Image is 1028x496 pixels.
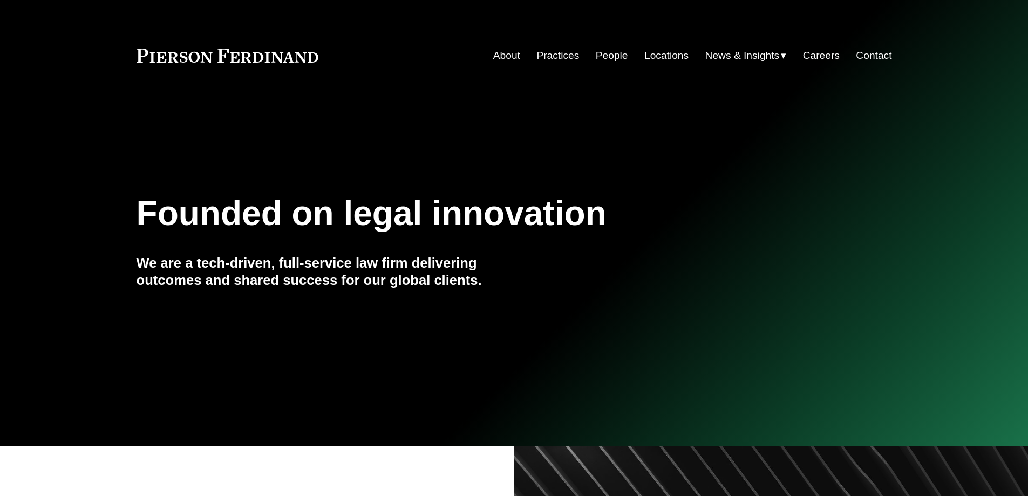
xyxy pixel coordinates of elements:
h4: We are a tech-driven, full-service law firm delivering outcomes and shared success for our global... [137,254,514,289]
h1: Founded on legal innovation [137,194,766,233]
a: About [493,45,520,66]
span: News & Insights [705,46,780,65]
a: folder dropdown [705,45,787,66]
a: Careers [803,45,840,66]
a: Locations [644,45,689,66]
a: People [596,45,628,66]
a: Practices [536,45,579,66]
a: Contact [856,45,891,66]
